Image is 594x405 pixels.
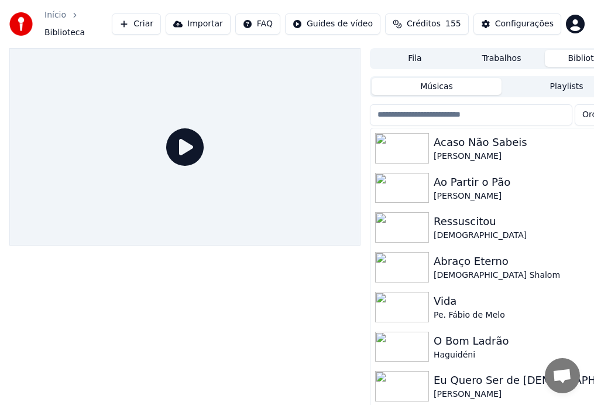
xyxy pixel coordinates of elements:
button: Músicas [372,78,502,95]
button: Trabalhos [458,50,545,67]
button: Guides de vídeo [285,13,380,35]
button: FAQ [235,13,280,35]
div: Configurações [495,18,554,30]
div: Bate-papo aberto [545,358,580,393]
button: Créditos155 [385,13,469,35]
button: Criar [112,13,161,35]
img: youka [9,12,33,36]
span: Biblioteca [44,27,85,39]
span: Créditos [407,18,441,30]
nav: breadcrumb [44,9,112,39]
button: Importar [166,13,231,35]
a: Início [44,9,66,21]
button: Fila [372,50,458,67]
span: 155 [445,18,461,30]
button: Configurações [473,13,561,35]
